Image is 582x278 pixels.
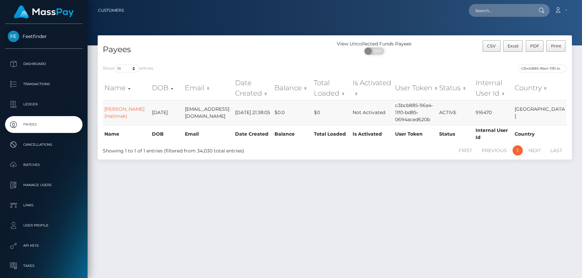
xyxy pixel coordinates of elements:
[8,200,80,210] p: Links
[233,125,273,143] th: Date Created
[393,76,438,100] th: User Token: activate to sort column ascending
[351,125,393,143] th: Is Activated
[513,125,567,143] th: Country
[5,177,83,194] a: Manage Users
[368,47,385,55] span: OFF
[438,76,474,100] th: Status: activate to sort column ascending
[513,100,567,125] td: [GEOGRAPHIC_DATA]
[5,76,83,93] a: Transactions
[273,100,313,125] td: $0.0
[150,76,183,100] th: DOB: activate to sort column descending
[103,145,290,154] div: Showing 1 to 1 of 1 entries (filtered from 34,030 total entries)
[183,100,233,125] td: [EMAIL_ADDRESS][DOMAIN_NAME]
[8,79,80,89] p: Transactions
[103,125,150,143] th: Name
[150,100,183,125] td: [DATE]
[513,76,567,100] th: Country: activate to sort column ascending
[438,100,474,125] td: ACTIVE
[98,3,124,18] a: Customers
[8,99,80,109] p: Ledger
[393,125,438,143] th: User Token
[8,119,80,130] p: Payees
[393,100,438,125] td: c3bcb885-96a4-11f0-bd85-0694aced620b
[8,261,80,271] p: Taxes
[513,145,523,155] a: 1
[526,40,544,52] button: PDF
[438,125,474,143] th: Status
[273,76,313,100] th: Balance: activate to sort column ascending
[183,76,233,100] th: Email: activate to sort column ascending
[503,40,523,52] button: Excel
[8,140,80,150] p: Cancellations
[150,125,183,143] th: DOB
[5,56,83,72] a: Dashboard
[5,33,83,39] span: Feetfinder
[508,43,518,48] span: Excel
[351,76,393,100] th: Is Activated: activate to sort column ascending
[8,31,19,42] img: Feetfinder
[233,100,273,125] td: [DATE] 21:38:05
[273,125,313,143] th: Balance
[8,241,80,251] p: API Keys
[5,136,83,153] a: Cancellations
[312,125,351,143] th: Total Loaded
[8,160,80,170] p: Batches
[103,44,330,56] h4: Payees
[474,76,513,100] th: Internal User Id: activate to sort column ascending
[104,106,144,119] a: [PERSON_NAME] (Halimak)
[312,100,351,125] td: $0
[8,180,80,190] p: Manage Users
[5,157,83,173] a: Batches
[5,116,83,133] a: Payees
[103,65,153,72] label: Show entries
[335,40,414,47] div: View Uncollected Funds Payees
[312,76,351,100] th: Total Loaded: activate to sort column ascending
[5,96,83,113] a: Ledger
[551,43,561,48] span: Print
[5,197,83,214] a: Links
[8,59,80,69] p: Dashboard
[233,76,273,100] th: Date Created: activate to sort column ascending
[546,40,565,52] button: Print
[351,100,393,125] td: Not Activated
[5,217,83,234] a: User Profile
[5,237,83,254] a: API Keys
[114,65,139,72] select: Showentries
[103,76,150,100] th: Name: activate to sort column ascending
[8,220,80,231] p: User Profile
[5,257,83,274] a: Taxes
[487,43,496,48] span: CSV
[183,125,233,143] th: Email
[530,43,539,48] span: PDF
[483,40,500,52] button: CSV
[474,125,513,143] th: Internal User Id
[469,4,532,17] input: Search...
[474,100,513,125] td: 916470
[518,65,567,72] input: Search transactions
[14,5,74,19] img: MassPay Logo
